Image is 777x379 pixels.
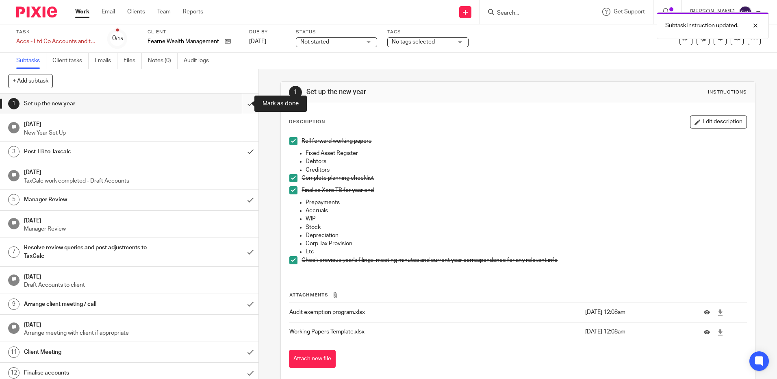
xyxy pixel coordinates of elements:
[124,53,142,69] a: Files
[183,8,203,16] a: Reports
[24,129,251,137] p: New Year Set Up
[289,86,302,99] div: 1
[665,22,738,30] p: Subtask instruction updated.
[148,29,239,35] label: Client
[306,240,746,248] p: Corp Tax Provision
[717,328,723,336] a: Download
[52,53,89,69] a: Client tasks
[302,174,746,182] p: Complete planning checklist
[306,248,746,256] p: Etc
[24,194,164,206] h1: Manager Review
[24,271,251,281] h1: [DATE]
[306,149,746,157] p: Fixed Asset Register
[739,6,752,19] img: svg%3E
[306,207,746,215] p: Accruals
[148,53,178,69] a: Notes (0)
[16,7,57,17] img: Pixie
[16,53,46,69] a: Subtasks
[249,29,286,35] label: Due by
[300,39,329,45] span: Not started
[24,346,164,358] h1: Client Meeting
[289,350,336,368] button: Attach new file
[8,367,20,379] div: 12
[102,8,115,16] a: Email
[8,246,20,258] div: 7
[24,298,164,310] h1: Arrange client meeting / call
[302,256,746,264] p: Check previous year's filings, meeting minutes and current year correspondence for any relevant info
[127,8,145,16] a: Clients
[306,231,746,240] p: Depreciation
[16,29,98,35] label: Task
[306,223,746,231] p: Stock
[24,319,251,329] h1: [DATE]
[116,37,123,41] small: /15
[24,242,164,262] h1: Resolve review queries and post adjustments to TaxCalc
[8,194,20,205] div: 5
[296,29,377,35] label: Status
[95,53,117,69] a: Emails
[708,89,747,96] div: Instructions
[306,166,746,174] p: Creditors
[8,346,20,358] div: 11
[24,225,251,233] p: Manager Review
[8,298,20,310] div: 9
[184,53,215,69] a: Audit logs
[387,29,469,35] label: Tags
[585,328,692,336] p: [DATE] 12:08am
[16,37,98,46] div: Accs - Ltd Co Accounts and tax - Internal
[157,8,171,16] a: Team
[24,367,164,379] h1: Finalise accounts
[8,146,20,157] div: 3
[302,137,746,145] p: Roll forward working papers
[75,8,89,16] a: Work
[8,98,20,109] div: 1
[306,88,535,96] h1: Set up the new year
[148,37,221,46] p: Fearne Wealth Management Ltd
[585,308,692,316] p: [DATE] 12:08am
[24,146,164,158] h1: Post TB to Taxcalc
[306,198,746,207] p: Prepayments
[24,281,251,289] p: Draft Accounts to client
[24,98,164,110] h1: Set up the new year
[289,293,328,297] span: Attachments
[24,215,251,225] h1: [DATE]
[306,215,746,223] p: WIP
[289,328,581,336] p: Working Papers Template.xlsx
[306,157,746,166] p: Debtors
[249,39,266,44] span: [DATE]
[112,34,123,43] div: 0
[289,119,325,125] p: Description
[289,308,581,316] p: Audit exemption program.xlsx
[690,115,747,129] button: Edit description
[24,166,251,176] h1: [DATE]
[392,39,435,45] span: No tags selected
[24,329,251,337] p: Arrange meeting with client if appropriate
[8,74,53,88] button: + Add subtask
[24,177,251,185] p: TaxCalc work completed - Draft Accounts
[302,186,746,194] p: Finalise Xero TB for year end
[717,308,723,316] a: Download
[24,118,251,129] h1: [DATE]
